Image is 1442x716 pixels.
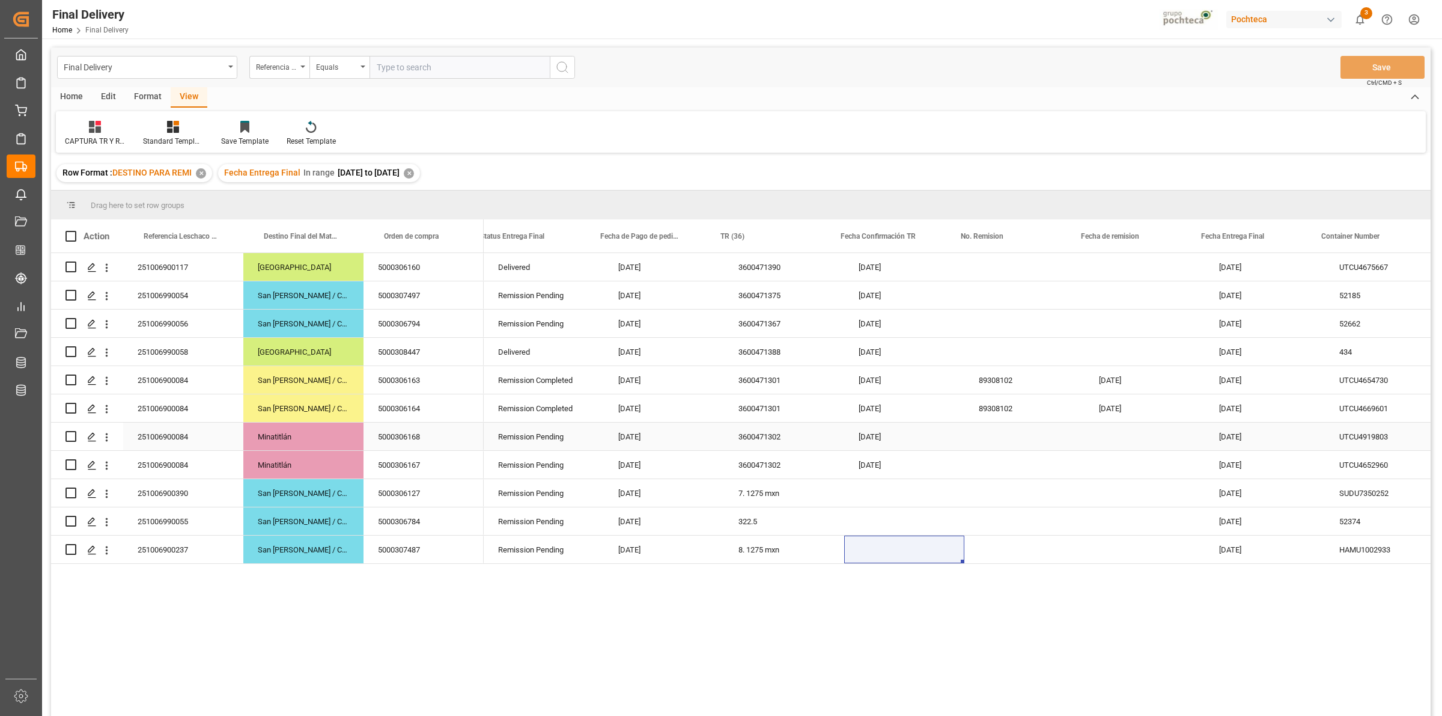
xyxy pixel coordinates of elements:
[112,168,192,177] span: DESTINO PARA REMI
[844,366,964,394] div: [DATE]
[171,87,207,108] div: View
[1085,366,1205,394] div: [DATE]
[1205,310,1325,337] div: [DATE]
[51,507,484,536] div: Press SPACE to select this row.
[1205,338,1325,366] div: [DATE]
[1085,394,1205,422] div: [DATE]
[1205,423,1325,450] div: [DATE]
[364,310,484,337] div: 5000306794
[243,479,364,507] div: San [PERSON_NAME] / CDMX
[316,59,357,73] div: Equals
[144,232,218,240] span: Referencia Leschaco (Impo)
[1340,56,1425,79] button: Save
[123,451,243,479] div: 251006900084
[844,338,964,366] div: [DATE]
[364,423,484,450] div: 5000306168
[844,394,964,422] div: [DATE]
[961,232,1003,240] span: No. Remision
[1205,536,1325,563] div: [DATE]
[604,338,724,366] div: [DATE]
[844,281,964,309] div: [DATE]
[1201,232,1264,240] span: Fecha Entrega Final
[221,136,269,147] div: Save Template
[364,451,484,479] div: 5000306167
[256,59,297,73] div: Referencia Leschaco (Impo)
[125,87,171,108] div: Format
[404,168,414,179] div: ✕
[841,232,916,240] span: Fecha Confirmación TR
[243,536,364,563] div: San [PERSON_NAME] / CDMX
[604,507,724,535] div: [DATE]
[243,451,364,479] div: Minatitlán
[1346,6,1374,33] button: show 3 new notifications
[484,310,604,337] div: Remission Pending
[51,394,484,423] div: Press SPACE to select this row.
[64,59,224,74] div: Final Delivery
[604,253,724,281] div: [DATE]
[1205,507,1325,535] div: [DATE]
[123,479,243,507] div: 251006900390
[604,536,724,563] div: [DATE]
[1159,9,1218,30] img: pochtecaImg.jpg_1689854062.jpg
[724,451,844,479] div: 3600471302
[62,168,112,177] span: Row Format :
[1374,6,1401,33] button: Help Center
[92,87,125,108] div: Edit
[600,232,681,240] span: Fecha de Pago de pedimento
[1205,366,1325,394] div: [DATE]
[51,281,484,310] div: Press SPACE to select this row.
[604,423,724,450] div: [DATE]
[550,56,575,79] button: search button
[303,168,335,177] span: In range
[1226,8,1346,31] button: Pochteca
[364,281,484,309] div: 5000307497
[1205,451,1325,479] div: [DATE]
[1226,11,1342,28] div: Pochteca
[484,507,604,535] div: Remission Pending
[724,281,844,309] div: 3600471375
[604,394,724,422] div: [DATE]
[51,310,484,338] div: Press SPACE to select this row.
[243,423,364,450] div: Minatitlán
[1360,7,1372,19] span: 3
[1367,78,1402,87] span: Ctrl/CMD + S
[964,394,1085,422] div: 89308102
[338,168,400,177] span: [DATE] to [DATE]
[844,253,964,281] div: [DATE]
[724,394,844,422] div: 3600471301
[243,507,364,535] div: San [PERSON_NAME] / CDMX
[964,366,1085,394] div: 89308102
[123,366,243,394] div: 251006900084
[844,423,964,450] div: [DATE]
[52,26,72,34] a: Home
[370,56,550,79] input: Type to search
[484,536,604,563] div: Remission Pending
[484,423,604,450] div: Remission Pending
[51,451,484,479] div: Press SPACE to select this row.
[604,451,724,479] div: [DATE]
[604,366,724,394] div: [DATE]
[264,232,338,240] span: Destino Final del Material
[243,253,364,281] div: [GEOGRAPHIC_DATA]
[196,168,206,179] div: ✕
[51,87,92,108] div: Home
[123,423,243,450] div: 251006900084
[1081,232,1139,240] span: Fecha de remision
[484,366,604,394] div: Remission Completed
[309,56,370,79] button: open menu
[724,423,844,450] div: 3600471302
[724,507,844,535] div: 322.5
[604,479,724,507] div: [DATE]
[84,231,109,242] div: Action
[364,479,484,507] div: 5000306127
[123,310,243,337] div: 251006990056
[52,5,129,23] div: Final Delivery
[287,136,336,147] div: Reset Template
[484,451,604,479] div: Remission Pending
[243,394,364,422] div: San [PERSON_NAME] / CDMX
[51,366,484,394] div: Press SPACE to select this row.
[51,423,484,451] div: Press SPACE to select this row.
[123,507,243,535] div: 251006990055
[364,394,484,422] div: 5000306164
[123,338,243,366] div: 251006990058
